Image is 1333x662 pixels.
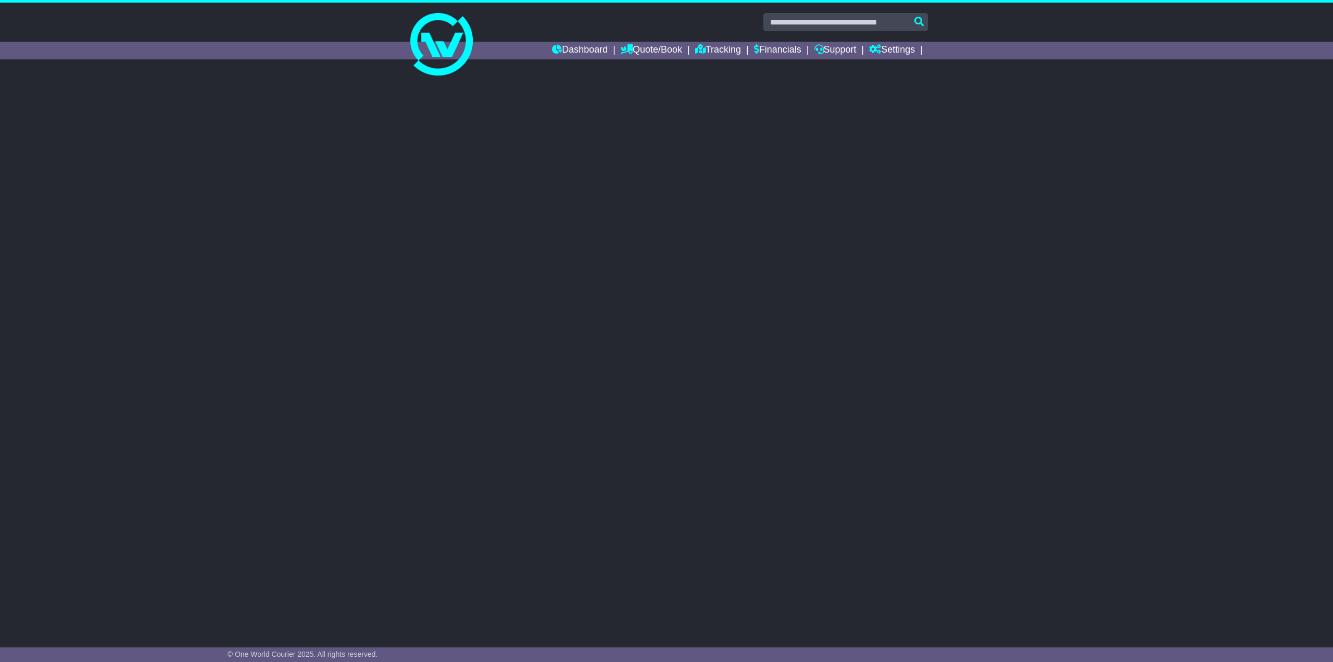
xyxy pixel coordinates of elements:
[754,42,801,59] a: Financials
[228,650,378,658] span: © One World Courier 2025. All rights reserved.
[552,42,608,59] a: Dashboard
[621,42,682,59] a: Quote/Book
[869,42,915,59] a: Settings
[814,42,857,59] a: Support
[695,42,741,59] a: Tracking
